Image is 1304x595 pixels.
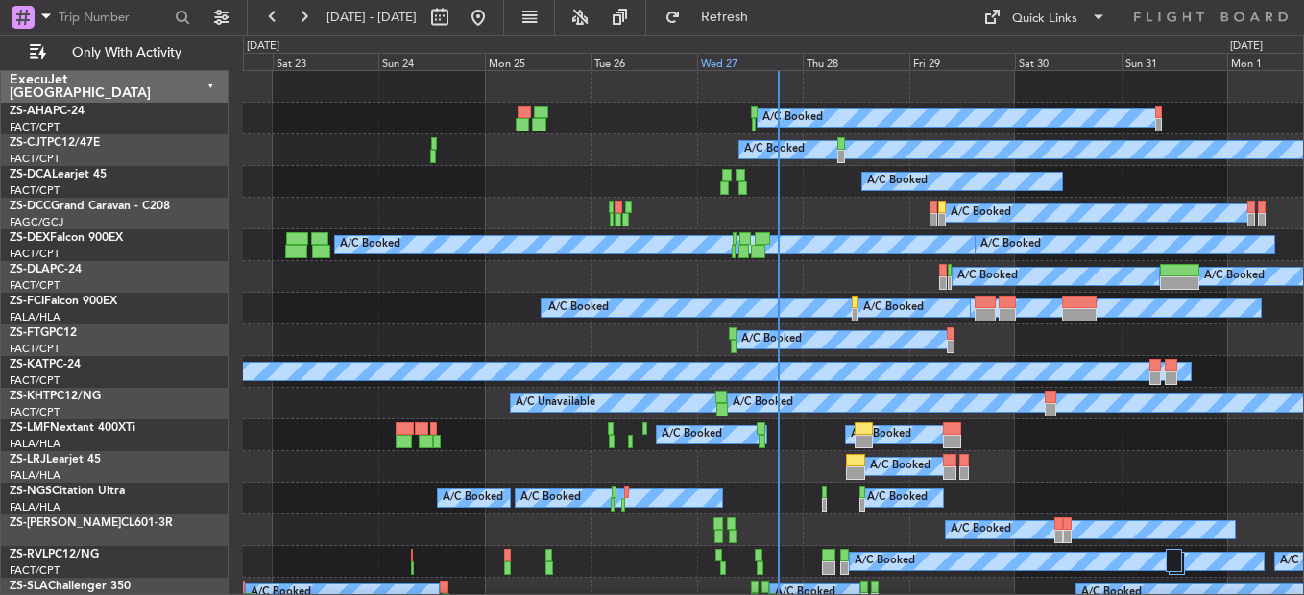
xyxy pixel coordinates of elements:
[1015,53,1121,70] div: Sat 30
[10,264,82,275] a: ZS-DLAPC-24
[662,420,722,449] div: A/C Booked
[21,37,208,68] button: Only With Activity
[10,517,121,529] span: ZS-[PERSON_NAME]
[10,120,60,134] a: FACT/CPT
[247,38,279,55] div: [DATE]
[273,53,378,70] div: Sat 23
[855,547,915,576] div: A/C Booked
[10,152,60,166] a: FACT/CPT
[10,296,117,307] a: ZS-FCIFalcon 900EX
[10,422,50,434] span: ZS-LMF
[10,468,60,483] a: FALA/HLA
[10,405,60,419] a: FACT/CPT
[867,167,928,196] div: A/C Booked
[10,169,107,180] a: ZS-DCALearjet 45
[1122,53,1227,70] div: Sun 31
[10,373,60,388] a: FACT/CPT
[863,294,924,322] div: A/C Booked
[10,359,81,370] a: ZS-KATPC-24
[744,135,805,164] div: A/C Booked
[10,549,48,560] span: ZS-RVL
[10,391,50,402] span: ZS-KHT
[10,454,46,465] span: ZS-LRJ
[10,137,47,149] span: ZS-CJT
[10,310,60,324] a: FALA/HLA
[10,549,99,560] a: ZS-RVLPC12/NG
[443,484,503,512] div: A/C Booked
[378,53,484,70] div: Sun 24
[10,437,60,451] a: FALA/HLA
[10,422,135,434] a: ZS-LMFNextant 400XTi
[697,53,803,70] div: Wed 27
[1012,10,1077,29] div: Quick Links
[10,201,51,212] span: ZS-DCC
[957,262,1018,291] div: A/C Booked
[870,452,930,481] div: A/C Booked
[951,199,1011,227] div: A/C Booked
[685,11,765,24] span: Refresh
[10,247,60,261] a: FACT/CPT
[10,486,52,497] span: ZS-NGS
[591,53,696,70] div: Tue 26
[485,53,591,70] div: Mon 25
[10,106,85,117] a: ZS-AHAPC-24
[10,327,49,339] span: ZS-FTG
[10,106,53,117] span: ZS-AHA
[867,484,928,512] div: A/C Booked
[10,215,63,229] a: FAGC/GCJ
[10,183,60,198] a: FACT/CPT
[520,484,581,512] div: A/C Booked
[10,454,101,465] a: ZS-LRJLearjet 45
[59,3,169,32] input: Trip Number
[1204,262,1265,291] div: A/C Booked
[10,278,60,293] a: FACT/CPT
[762,104,823,132] div: A/C Booked
[10,391,101,402] a: ZS-KHTPC12/NG
[10,232,123,244] a: ZS-DEXFalcon 900EX
[10,264,50,275] span: ZS-DLA
[733,389,793,417] div: A/C Booked
[10,296,44,307] span: ZS-FCI
[980,230,1041,259] div: A/C Booked
[803,53,908,70] div: Thu 28
[1230,38,1263,55] div: [DATE]
[851,420,911,449] div: A/C Booked
[50,46,203,59] span: Only With Activity
[10,581,48,592] span: ZS-SLA
[10,137,100,149] a: ZS-CJTPC12/47E
[10,201,170,212] a: ZS-DCCGrand Caravan - C208
[909,53,1015,70] div: Fri 29
[656,2,771,33] button: Refresh
[974,2,1116,33] button: Quick Links
[10,563,60,578] a: FACT/CPT
[10,342,60,356] a: FACT/CPT
[10,232,50,244] span: ZS-DEX
[326,9,417,26] span: [DATE] - [DATE]
[10,327,77,339] a: ZS-FTGPC12
[10,581,131,592] a: ZS-SLAChallenger 350
[951,515,1011,544] div: A/C Booked
[340,230,400,259] div: A/C Booked
[10,500,60,514] a: FALA/HLA
[10,486,125,497] a: ZS-NGSCitation Ultra
[548,294,609,322] div: A/C Booked
[10,359,49,370] span: ZS-KAT
[741,325,802,354] div: A/C Booked
[10,517,173,529] a: ZS-[PERSON_NAME]CL601-3R
[516,389,595,417] div: A/C Unavailable
[10,169,52,180] span: ZS-DCA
